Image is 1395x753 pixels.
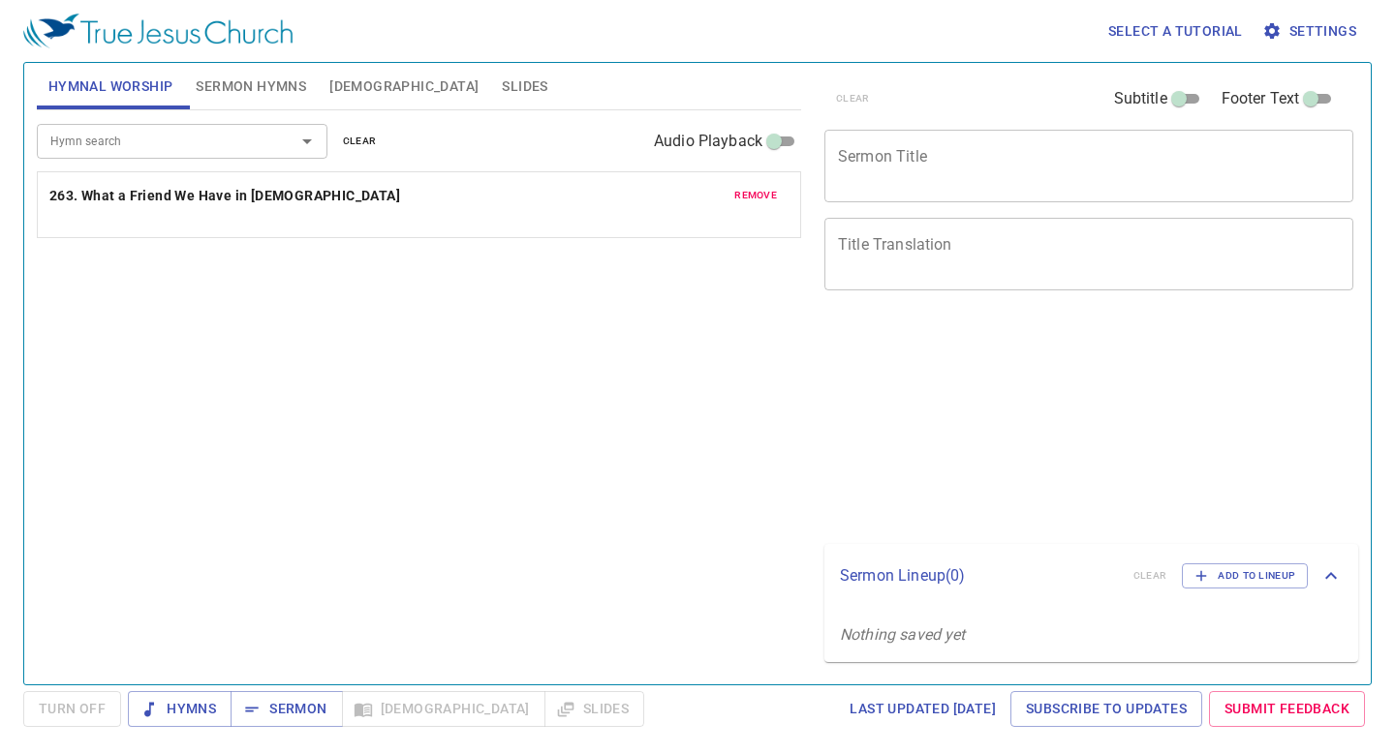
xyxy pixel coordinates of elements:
span: Select a tutorial [1108,19,1243,44]
span: Hymnal Worship [48,75,173,99]
span: Sermon Hymns [196,75,306,99]
span: [DEMOGRAPHIC_DATA] [329,75,479,99]
span: clear [343,133,377,150]
i: Nothing saved yet [840,625,966,644]
button: Select a tutorial [1100,14,1251,49]
a: Submit Feedback [1209,691,1365,727]
span: Subscribe to Updates [1026,697,1187,721]
a: Last updated [DATE] [842,691,1004,727]
button: clear [331,130,388,153]
b: 263. What a Friend We Have in [DEMOGRAPHIC_DATA] [49,184,400,208]
span: remove [734,187,777,204]
button: remove [723,184,789,207]
span: Sermon [246,697,326,721]
p: Sermon Lineup ( 0 ) [840,564,1118,587]
a: Subscribe to Updates [1010,691,1202,727]
button: Hymns [128,691,232,727]
button: Add to Lineup [1182,563,1308,588]
span: Slides [502,75,547,99]
span: Subtitle [1114,87,1167,110]
span: Footer Text [1222,87,1300,110]
button: Sermon [231,691,342,727]
span: Submit Feedback [1224,697,1349,721]
span: Add to Lineup [1194,567,1295,585]
button: Settings [1258,14,1364,49]
span: Last updated [DATE] [850,697,996,721]
div: Sermon Lineup(0)clearAdd to Lineup [824,544,1358,608]
span: Settings [1266,19,1356,44]
button: 263. What a Friend We Have in [DEMOGRAPHIC_DATA] [49,184,404,208]
span: Audio Playback [654,130,762,153]
img: True Jesus Church [23,14,293,48]
span: Hymns [143,697,216,721]
button: Open [294,128,321,155]
iframe: from-child [817,311,1250,536]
